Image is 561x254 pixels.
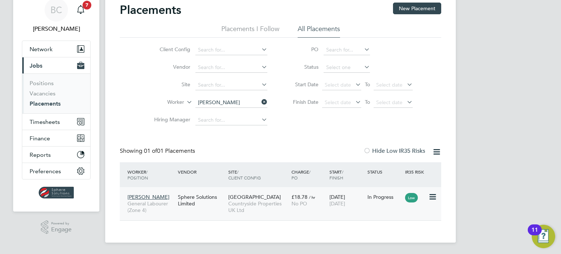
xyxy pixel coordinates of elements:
[195,98,267,108] input: Search for...
[148,46,190,53] label: Client Config
[30,100,61,107] a: Placements
[176,165,226,178] div: Vendor
[325,81,351,88] span: Select date
[176,190,226,211] div: Sphere Solutions Limited
[41,220,72,234] a: Powered byEngage
[144,147,157,155] span: 01 of
[531,230,538,239] div: 11
[291,169,310,181] span: / PO
[228,169,261,181] span: / Client Config
[363,97,372,107] span: To
[30,80,54,87] a: Positions
[120,3,181,17] h2: Placements
[403,165,428,178] div: IR35 Risk
[298,24,340,38] li: All Placements
[286,81,318,88] label: Start Date
[127,200,174,213] span: General Labourer (Zone 4)
[405,193,418,202] span: Low
[127,194,169,200] span: [PERSON_NAME]
[22,130,90,146] button: Finance
[30,151,51,158] span: Reports
[144,147,195,155] span: 01 Placements
[286,99,318,105] label: Finish Date
[367,194,402,200] div: In Progress
[286,64,318,70] label: Status
[195,45,267,55] input: Search for...
[30,90,56,97] a: Vacancies
[83,1,91,10] span: 7
[325,99,351,106] span: Select date
[39,187,74,198] img: spheresolutions-logo-retina.png
[228,200,288,213] span: Countryside Properties UK Ltd
[195,62,267,73] input: Search for...
[22,73,90,113] div: Jobs
[22,163,90,179] button: Preferences
[22,41,90,57] button: Network
[324,45,370,55] input: Search for...
[195,80,267,90] input: Search for...
[363,80,372,89] span: To
[30,118,60,125] span: Timesheets
[127,169,148,181] span: / Position
[50,5,62,15] span: BC
[142,99,184,106] label: Worker
[22,187,91,198] a: Go to home page
[126,190,441,196] a: [PERSON_NAME]General Labourer (Zone 4)Sphere Solutions Limited[GEOGRAPHIC_DATA]Countryside Proper...
[376,99,402,106] span: Select date
[30,62,42,69] span: Jobs
[532,225,555,248] button: Open Resource Center, 11 new notifications
[120,147,196,155] div: Showing
[195,115,267,125] input: Search for...
[30,168,61,175] span: Preferences
[30,46,53,53] span: Network
[22,147,90,163] button: Reports
[376,81,402,88] span: Select date
[22,114,90,130] button: Timesheets
[51,227,72,233] span: Engage
[148,81,190,88] label: Site
[221,24,279,38] li: Placements I Follow
[226,165,290,184] div: Site
[329,200,345,207] span: [DATE]
[22,57,90,73] button: Jobs
[328,165,366,184] div: Start
[148,116,190,123] label: Hiring Manager
[228,194,281,200] span: [GEOGRAPHIC_DATA]
[30,135,50,142] span: Finance
[329,169,343,181] span: / Finish
[148,64,190,70] label: Vendor
[51,220,72,227] span: Powered by
[393,3,441,14] button: New Placement
[309,194,315,200] span: / hr
[291,194,308,200] span: £18.78
[363,147,425,155] label: Hide Low IR35 Risks
[291,200,307,207] span: No PO
[22,24,91,33] span: Briony Carr
[286,46,318,53] label: PO
[126,165,176,184] div: Worker
[366,165,404,178] div: Status
[290,165,328,184] div: Charge
[324,62,370,73] input: Select one
[328,190,366,211] div: [DATE]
